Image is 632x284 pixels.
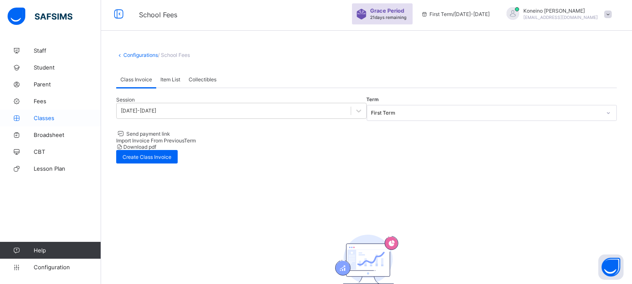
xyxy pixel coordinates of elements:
[34,247,101,254] span: Help
[34,148,101,155] span: CBT
[498,7,616,21] div: Koneino Griffith
[34,115,101,121] span: Classes
[34,264,101,271] span: Configuration
[123,154,171,160] span: Create Class Invoice
[139,11,177,19] span: School Fees
[371,110,602,116] div: First Term
[370,15,406,20] span: 21 days remaining
[123,144,156,150] span: Download pdf
[335,235,398,284] img: academics.830fd61bc8807c8ddf7a6434d507d981.svg
[598,255,624,280] button: Open asap
[121,108,156,114] div: [DATE]-[DATE]
[523,15,598,20] span: [EMAIL_ADDRESS][DOMAIN_NAME]
[34,64,101,71] span: Student
[356,9,367,19] img: sticker-purple.71386a28dfed39d6af7621340158ba97.svg
[160,76,180,83] span: Item List
[116,137,196,144] span: Import Invoice From Previous Term
[367,96,379,102] span: Term
[189,76,216,83] span: Collectibles
[34,47,101,54] span: Staff
[421,11,490,17] span: session/term information
[34,81,101,88] span: Parent
[34,165,101,172] span: Lesson Plan
[34,98,101,104] span: Fees
[34,131,101,138] span: Broadsheet
[125,131,170,137] span: Send payment link
[123,52,158,58] a: Configurations
[8,8,72,25] img: safsims
[370,8,404,14] span: Grace Period
[523,8,598,14] span: Koneino [PERSON_NAME]
[116,96,135,103] span: Session
[120,76,152,83] span: Class Invoice
[158,52,190,58] span: / School Fees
